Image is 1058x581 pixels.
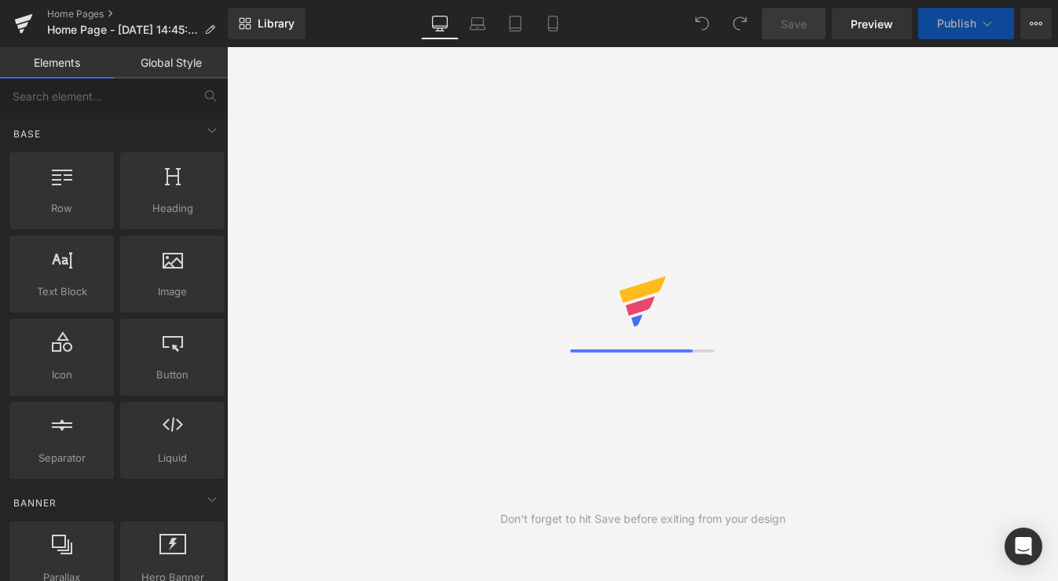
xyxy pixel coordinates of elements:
[258,16,295,31] span: Library
[832,8,912,39] a: Preview
[937,17,976,30] span: Publish
[534,8,572,39] a: Mobile
[500,510,785,528] div: Don't forget to hit Save before exiting from your design
[47,24,198,36] span: Home Page - [DATE] 14:45:47
[459,8,496,39] a: Laptop
[14,367,109,383] span: Icon
[1020,8,1052,39] button: More
[14,283,109,300] span: Text Block
[14,450,109,466] span: Separator
[686,8,718,39] button: Undo
[125,450,220,466] span: Liquid
[1005,528,1042,565] div: Open Intercom Messenger
[125,200,220,217] span: Heading
[421,8,459,39] a: Desktop
[47,8,228,20] a: Home Pages
[12,126,42,141] span: Base
[851,16,893,32] span: Preview
[781,16,807,32] span: Save
[12,495,58,510] span: Banner
[125,283,220,300] span: Image
[114,47,228,79] a: Global Style
[228,8,306,39] a: New Library
[14,200,109,217] span: Row
[918,8,1014,39] button: Publish
[724,8,756,39] button: Redo
[125,367,220,383] span: Button
[496,8,534,39] a: Tablet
